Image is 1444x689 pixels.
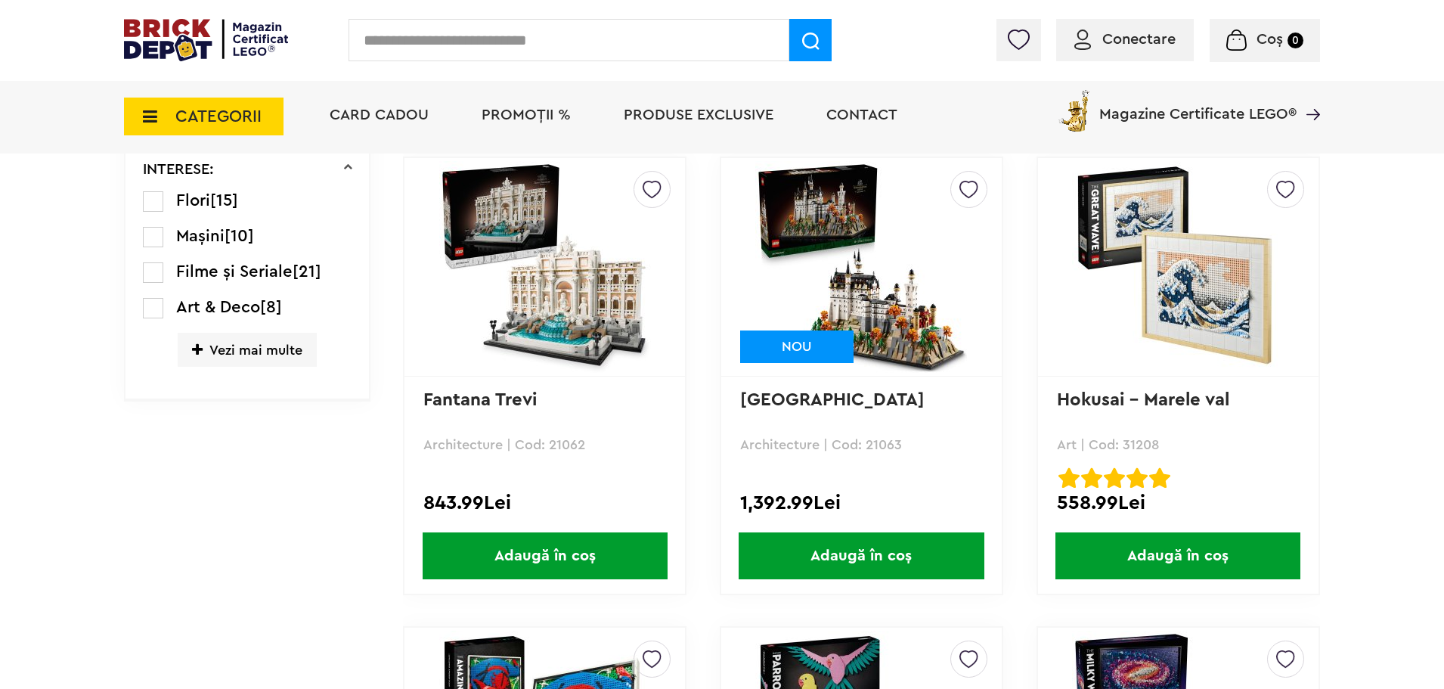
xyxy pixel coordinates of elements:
[260,299,282,315] span: [8]
[175,108,262,125] span: CATEGORII
[176,299,260,315] span: Art & Deco
[1126,467,1148,489] img: Evaluare cu stele
[176,192,210,209] span: Flori
[1057,438,1300,452] p: Art | Cod: 31208
[826,107,897,123] a: Contact
[1057,493,1300,513] div: 558.99Lei
[739,532,984,579] span: Adaugă în coș
[740,391,925,409] a: [GEOGRAPHIC_DATA]
[721,532,1002,579] a: Adaugă în coș
[1058,467,1080,489] img: Evaluare cu stele
[1099,87,1297,122] span: Magazine Certificate LEGO®
[423,391,537,409] a: Fantana Trevi
[404,532,685,579] a: Adaugă în coș
[225,228,254,244] span: [10]
[1038,532,1319,579] a: Adaugă în coș
[176,228,225,244] span: Mașini
[624,107,773,123] a: Produse exclusive
[439,161,651,373] img: Fantana Trevi
[1149,467,1170,489] img: Evaluare cu stele
[178,333,317,367] span: Vezi mai multe
[1288,33,1303,48] small: 0
[143,162,214,177] p: INTERESE:
[330,107,429,123] a: Card Cadou
[740,438,983,452] p: Architecture | Cod: 21063
[1297,87,1320,102] a: Magazine Certificate LEGO®
[1257,32,1283,47] span: Coș
[1081,467,1102,489] img: Evaluare cu stele
[740,493,983,513] div: 1,392.99Lei
[1057,391,1229,409] a: Hokusai – Marele val
[423,493,666,513] div: 843.99Lei
[1072,161,1284,373] img: Hokusai – Marele val
[1074,32,1176,47] a: Conectare
[293,263,321,280] span: [21]
[423,532,668,579] span: Adaugă în coș
[176,263,293,280] span: Filme și Seriale
[1104,467,1125,489] img: Evaluare cu stele
[210,192,238,209] span: [15]
[482,107,571,123] a: PROMOȚII %
[1102,32,1176,47] span: Conectare
[423,438,666,452] p: Architecture | Cod: 21062
[1055,532,1300,579] span: Adaugă în coș
[755,161,967,373] img: Castelul Neuschwanstein
[740,331,854,363] div: NOU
